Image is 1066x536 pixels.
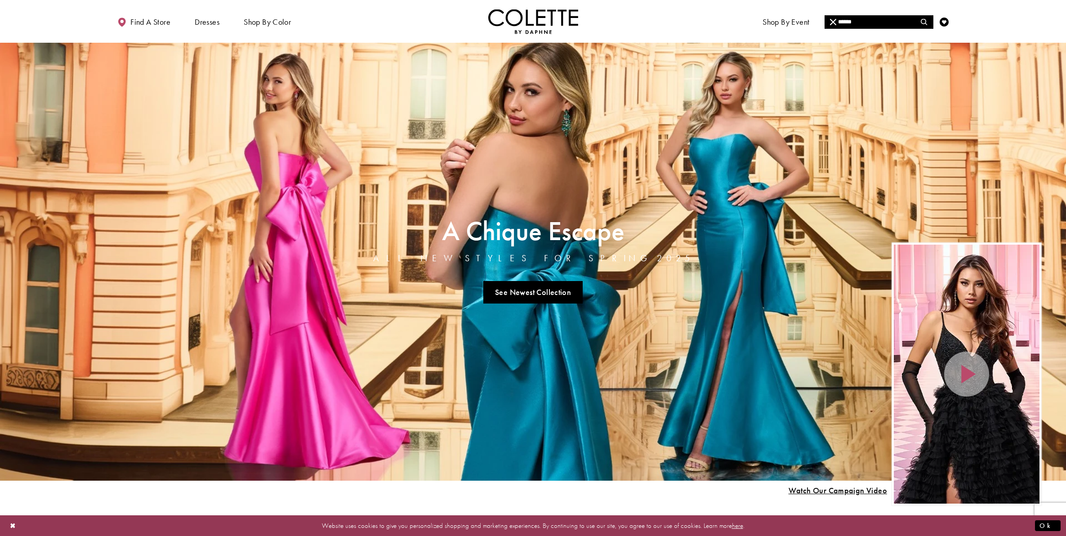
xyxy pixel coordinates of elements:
[244,18,291,27] span: Shop by color
[918,9,931,34] a: Toggle search
[488,9,578,34] img: Colette by Daphne
[1035,520,1061,531] button: Submit Dialog
[732,521,743,530] a: here
[483,281,583,304] a: See Newest Collection A Chique Escape All New Styles For Spring 2025
[825,15,842,29] button: Close Search
[65,519,1001,532] p: Website uses cookies to give you personalized shopping and marketing experiences. By continuing t...
[915,15,933,29] button: Submit Search
[130,18,170,27] span: Find a store
[825,15,933,29] input: Search
[195,18,219,27] span: Dresses
[788,486,887,495] span: Play Slide #15 Video
[832,9,898,34] a: Meet the designer
[763,18,809,27] span: Shop By Event
[488,9,578,34] a: Visit Home Page
[825,15,933,29] div: Search form
[241,9,293,34] span: Shop by color
[5,518,21,533] button: Close Dialog
[370,277,696,307] ul: Slider Links
[192,9,222,34] span: Dresses
[115,9,173,34] a: Find a store
[760,9,812,34] span: Shop By Event
[937,9,951,34] a: Check Wishlist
